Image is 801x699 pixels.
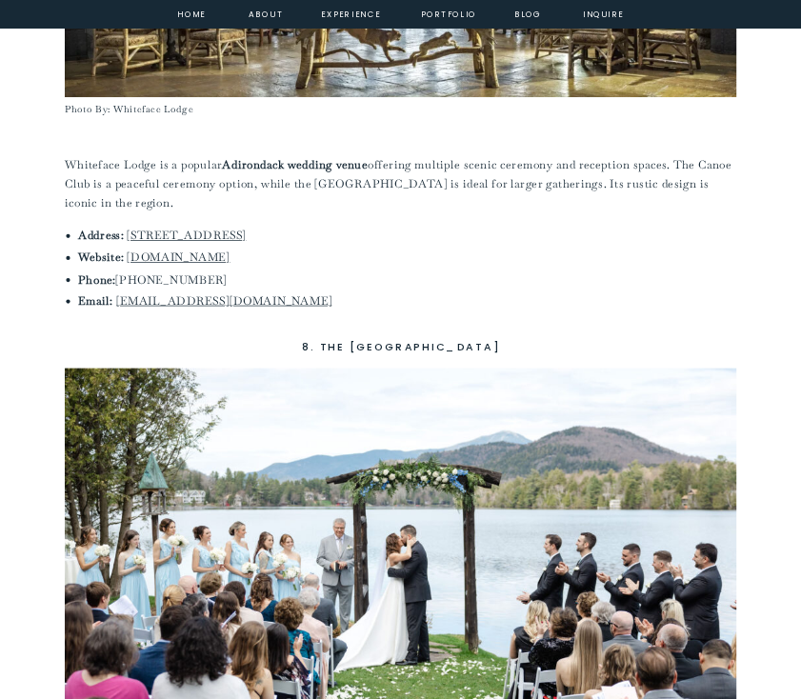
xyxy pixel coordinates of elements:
[579,7,627,19] a: inquire
[222,156,368,170] strong: Adirondack wedding venue
[65,101,736,117] figcaption: Photo By: Whiteface Lodge
[249,7,279,19] a: about
[127,250,230,264] a: [DOMAIN_NAME]
[127,228,246,242] a: [STREET_ADDRESS]
[116,293,332,308] a: [EMAIL_ADDRESS][DOMAIN_NAME]
[321,7,375,19] a: experience
[78,228,124,242] strong: Address:
[78,270,736,289] li: [PHONE_NUMBER]
[173,7,210,19] a: home
[78,271,115,286] strong: Phone:
[78,250,124,264] strong: Website:
[504,7,551,19] a: Blog
[65,337,736,355] h3: 8. The [GEOGRAPHIC_DATA]
[420,7,477,19] a: portfolio
[78,293,113,308] strong: Email:
[65,154,736,211] p: Whiteface Lodge is a popular offering multiple scenic ceremony and reception spaces. The Canoe Cl...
